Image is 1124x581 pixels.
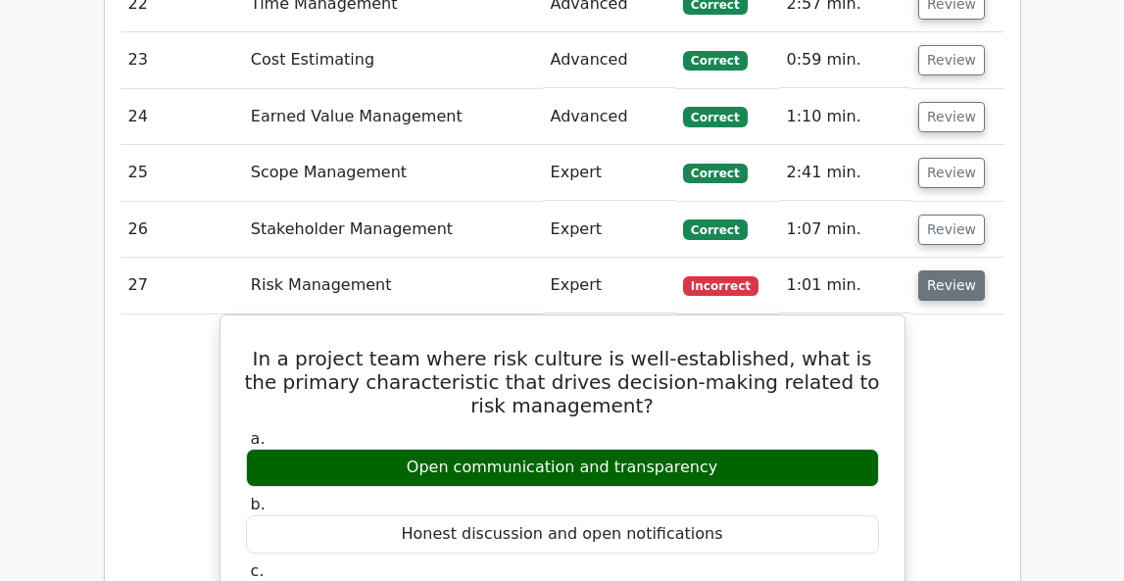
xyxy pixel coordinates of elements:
button: Review [918,45,985,75]
span: b. [251,495,266,513]
td: Earned Value Management [243,89,543,145]
td: 23 [121,32,243,88]
h5: In a project team where risk culture is well-established, what is the primary characteristic that... [244,347,881,417]
td: Advanced [543,32,676,88]
td: Stakeholder Management [243,202,543,258]
td: Scope Management [243,145,543,201]
span: a. [251,429,266,448]
td: 1:07 min. [779,202,911,258]
td: Expert [543,202,676,258]
div: Open communication and transparency [246,449,879,487]
td: 25 [121,145,243,201]
button: Review [918,158,985,188]
td: 2:41 min. [779,145,911,201]
td: 27 [121,258,243,314]
span: Correct [683,107,747,126]
span: Incorrect [683,276,758,296]
td: 0:59 min. [779,32,911,88]
button: Review [918,102,985,132]
span: Correct [683,164,747,183]
td: 26 [121,202,243,258]
td: Advanced [543,89,676,145]
td: 1:10 min. [779,89,911,145]
td: Risk Management [243,258,543,314]
td: 24 [121,89,243,145]
td: Cost Estimating [243,32,543,88]
span: Correct [683,51,747,71]
div: Honest discussion and open notifications [246,515,879,554]
button: Review [918,215,985,245]
span: c. [251,561,265,580]
button: Review [918,270,985,301]
td: Expert [543,145,676,201]
td: 1:01 min. [779,258,911,314]
span: Correct [683,219,747,239]
td: Expert [543,258,676,314]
